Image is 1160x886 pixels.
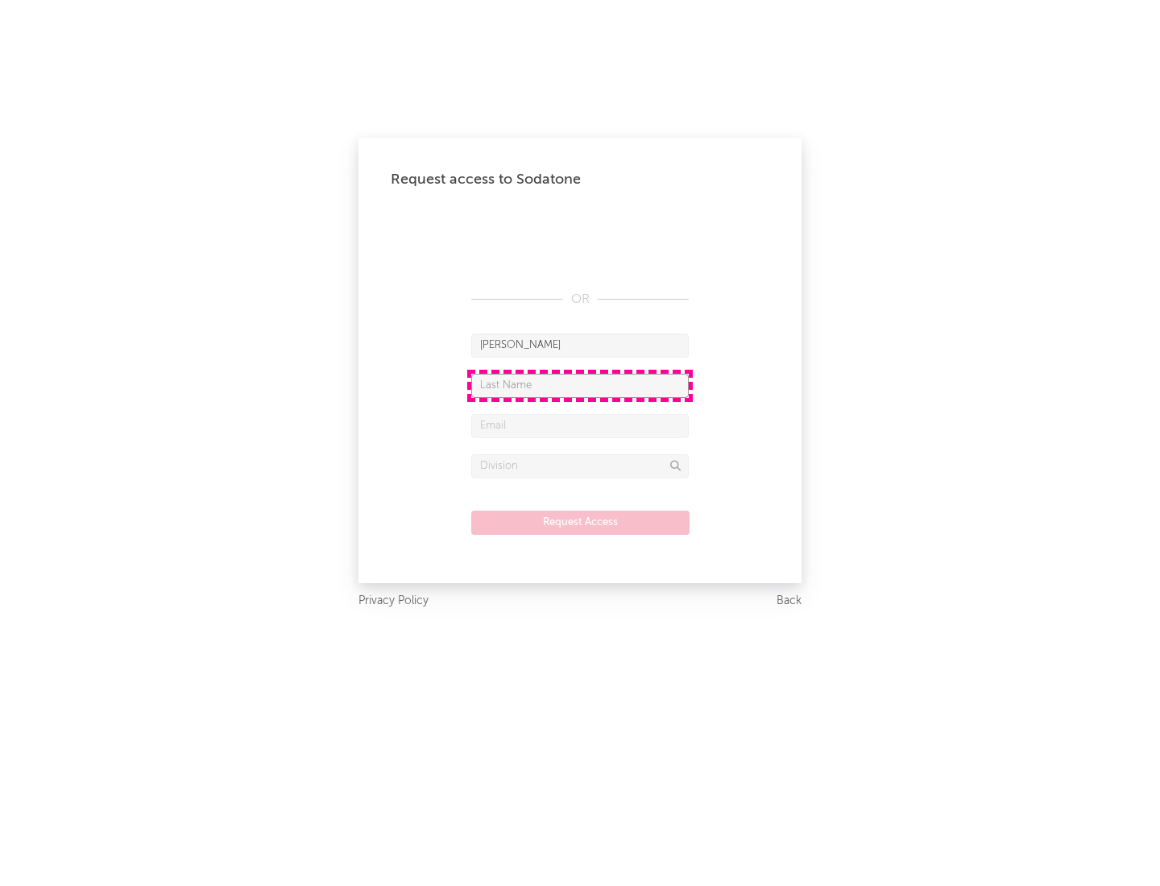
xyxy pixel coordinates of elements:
input: Last Name [471,374,689,398]
div: OR [471,290,689,309]
input: Division [471,454,689,478]
div: Request access to Sodatone [391,170,769,189]
input: First Name [471,333,689,358]
input: Email [471,414,689,438]
a: Privacy Policy [358,591,429,611]
a: Back [777,591,802,611]
button: Request Access [471,511,690,535]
